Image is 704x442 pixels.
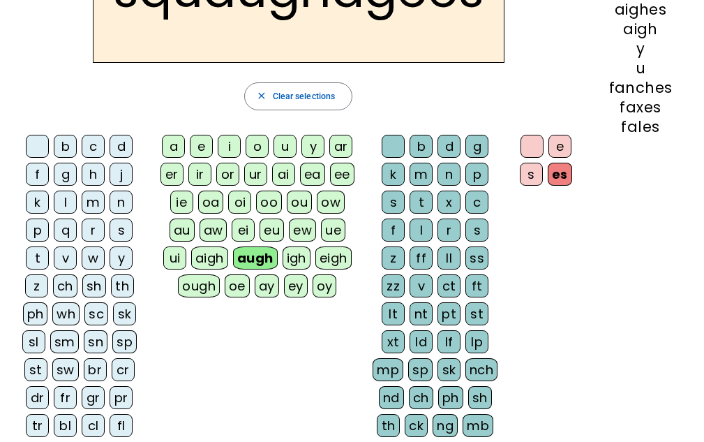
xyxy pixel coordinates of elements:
div: bl [54,414,77,437]
div: c [465,191,488,214]
div: ey [284,274,308,297]
div: or [216,163,239,186]
div: i [218,135,241,158]
div: eu [260,219,284,242]
div: ft [465,274,488,297]
div: p [465,163,488,186]
div: sw [52,358,79,381]
div: augh [233,246,278,270]
div: p [26,219,49,242]
div: h [82,163,105,186]
div: b [54,135,77,158]
div: c [82,135,105,158]
div: sh [468,386,492,409]
div: sl [22,330,45,353]
div: z [25,274,48,297]
div: oe [225,274,250,297]
div: sc [84,302,108,325]
div: br [84,358,107,381]
div: ch [53,274,77,297]
div: ei [232,219,255,242]
div: n [437,163,460,186]
div: ld [410,330,433,353]
div: ew [289,219,316,242]
div: cr [112,358,135,381]
div: ui [163,246,186,270]
div: sm [50,330,80,353]
div: mp [373,358,403,381]
div: r [437,219,460,242]
div: sh [82,274,106,297]
div: st [465,302,488,325]
div: sk [437,358,460,381]
div: m [410,163,433,186]
div: sp [408,358,433,381]
div: mb [463,414,493,437]
div: ee [330,163,354,186]
div: ur [244,163,267,186]
div: g [465,135,488,158]
div: dr [26,386,49,409]
div: ph [23,302,48,325]
div: nd [379,386,404,409]
div: o [246,135,269,158]
div: sk [113,302,136,325]
div: d [437,135,460,158]
div: ff [410,246,433,270]
div: l [54,191,77,214]
div: y [597,41,684,56]
div: d [110,135,133,158]
div: ar [329,135,352,158]
div: pt [437,302,460,325]
div: pr [110,386,133,409]
div: f [26,163,49,186]
div: a [162,135,185,158]
div: ck [405,414,428,437]
div: ss [465,246,488,270]
div: s [520,163,543,186]
span: Clear selections [273,89,335,104]
div: b [410,135,433,158]
div: aigh [191,246,228,270]
div: tr [26,414,49,437]
button: Clear selections [244,82,352,110]
div: igh [283,246,310,270]
div: v [410,274,433,297]
div: fales [597,119,684,134]
div: w [82,246,105,270]
div: st [24,358,47,381]
div: oa [198,191,224,214]
div: e [548,135,571,158]
div: y [110,246,133,270]
div: ch [409,386,433,409]
div: fanches [597,80,684,95]
div: gr [82,386,105,409]
div: y [301,135,324,158]
div: zz [382,274,405,297]
div: ll [437,246,460,270]
div: k [382,163,405,186]
div: cl [82,414,105,437]
div: ph [438,386,463,409]
div: lf [437,330,460,353]
div: aighes [597,2,684,17]
div: ai [272,163,295,186]
div: th [111,274,134,297]
div: j [110,163,133,186]
div: ie [170,191,193,214]
div: oy [313,274,337,297]
div: fr [54,386,77,409]
div: ay [255,274,279,297]
div: u [597,61,684,75]
div: g [54,163,77,186]
div: ng [433,414,458,437]
div: nch [465,358,497,381]
div: f [382,219,405,242]
div: e [190,135,213,158]
div: faxes [597,100,684,115]
div: v [54,246,77,270]
div: fl [110,414,133,437]
div: oo [256,191,282,214]
div: n [110,191,133,214]
div: es [548,163,572,186]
